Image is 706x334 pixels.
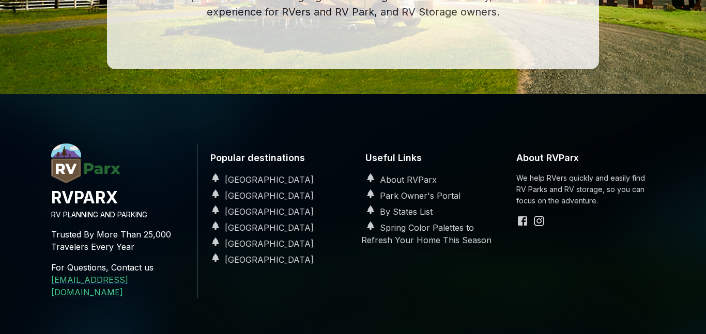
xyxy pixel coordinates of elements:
h6: About RVParx [516,144,655,173]
a: [GEOGRAPHIC_DATA] [206,206,314,217]
a: Park Owner's Portal [361,190,461,201]
a: [GEOGRAPHIC_DATA] [206,255,314,265]
a: RVParx.comRVPARXRV PLANNING AND PARKING [51,175,189,220]
a: By States List [361,206,433,217]
a: [GEOGRAPHIC_DATA] [206,190,314,201]
p: RV PLANNING AND PARKING [51,209,189,220]
a: [GEOGRAPHIC_DATA] [206,174,314,185]
h6: Useful Links [361,144,500,173]
img: RVParx.com [51,144,120,183]
a: Spring Color Palettes to Refresh Your Home This Season [361,222,492,245]
a: [GEOGRAPHIC_DATA] [206,222,314,233]
h6: Popular destinations [206,144,345,173]
p: For Questions, Contact us [51,261,189,274]
p: Trusted By More Than 25,000 Travelers Every Year [51,220,189,261]
a: [GEOGRAPHIC_DATA] [206,238,314,249]
a: About RVParx [361,174,437,185]
p: We help RVers quickly and easily find RV Parks and RV storage, so you can focus on the adventure. [516,172,655,206]
h4: RVPARX [51,186,189,209]
a: [EMAIL_ADDRESS][DOMAIN_NAME] [51,275,128,297]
